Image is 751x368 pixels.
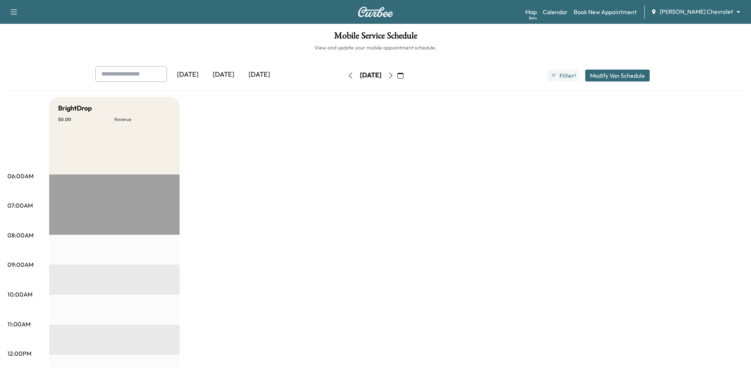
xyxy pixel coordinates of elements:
h1: Mobile Service Schedule [7,31,744,44]
div: [DATE] [241,66,277,83]
a: Calendar [543,7,568,16]
button: Modify Van Schedule [585,70,650,81]
span: Filter [560,71,573,80]
div: [DATE] [170,66,206,83]
p: 10:00AM [7,290,32,299]
p: 07:00AM [7,201,33,210]
h5: BrightDrop [58,103,92,113]
p: 09:00AM [7,260,34,269]
button: Filter●1 [547,70,579,81]
a: MapBeta [525,7,537,16]
span: 1 [574,73,576,79]
span: [PERSON_NAME] Chevrolet [660,7,733,16]
p: $ 0.00 [58,116,114,122]
p: 08:00AM [7,231,34,240]
span: ● [573,74,574,77]
img: Curbee Logo [358,7,393,17]
p: 12:00PM [7,349,31,358]
p: 11:00AM [7,320,31,329]
h6: View and update your mobile appointment schedule. [7,44,744,51]
p: Revenue [114,116,171,122]
p: 06:00AM [7,172,34,180]
a: Book New Appointment [574,7,637,16]
div: Beta [529,15,537,21]
div: [DATE] [206,66,241,83]
div: [DATE] [360,71,381,80]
